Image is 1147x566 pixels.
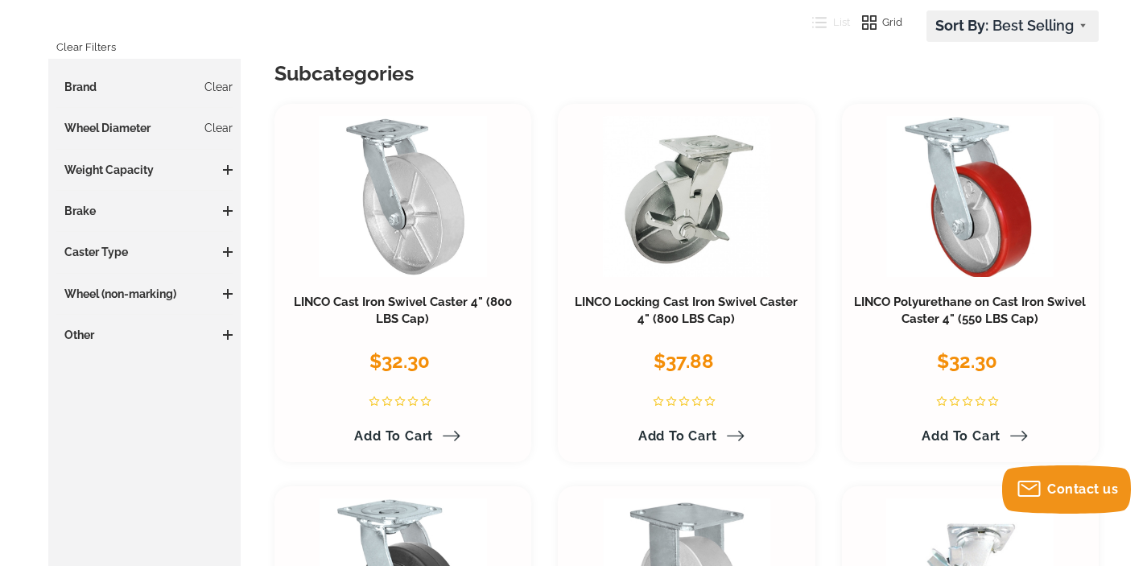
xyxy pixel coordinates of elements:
[56,35,116,60] a: Clear Filters
[575,295,798,327] a: LINCO Locking Cast Iron Swivel Caster 4" (800 LBS Cap)
[56,120,233,136] h3: Wheel Diameter
[638,428,717,444] span: Add to Cart
[56,327,233,343] h3: Other
[800,10,850,35] button: List
[912,423,1028,450] a: Add to Cart
[204,79,233,95] a: Clear
[204,120,233,136] a: Clear
[345,423,460,450] a: Add to Cart
[922,428,1001,444] span: Add to Cart
[56,244,233,260] h3: Caster Type
[274,59,1099,88] h3: Subcategories
[56,286,233,302] h3: Wheel (non-marking)
[354,428,433,444] span: Add to Cart
[854,295,1086,327] a: LINCO Polyurethane on Cast Iron Swivel Caster 4" (550 LBS Cap)
[654,349,714,373] span: $37.88
[369,349,430,373] span: $32.30
[937,349,997,373] span: $32.30
[1047,481,1118,497] span: Contact us
[1002,465,1131,514] button: Contact us
[850,10,903,35] button: Grid
[56,203,233,219] h3: Brake
[629,423,745,450] a: Add to Cart
[56,162,233,178] h3: Weight Capacity
[294,295,512,327] a: LINCO Cast Iron Swivel Caster 4" (800 LBS Cap)
[56,79,233,95] h3: Brand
